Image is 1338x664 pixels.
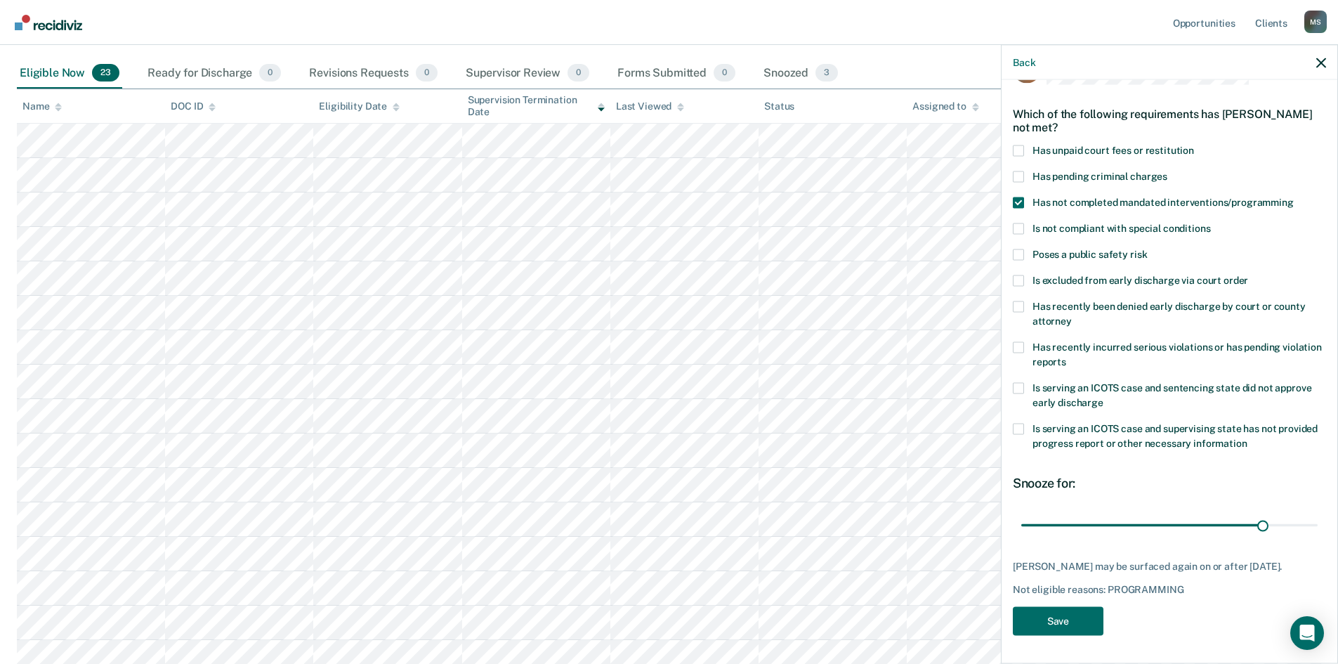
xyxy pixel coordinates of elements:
span: Is excluded from early discharge via court order [1032,274,1248,285]
div: Status [764,100,794,112]
div: Ready for Discharge [145,58,284,89]
div: Which of the following requirements has [PERSON_NAME] not met? [1013,96,1326,145]
span: Poses a public safety risk [1032,248,1147,259]
span: Has unpaid court fees or restitution [1032,144,1194,155]
div: Snooze for: [1013,475,1326,490]
img: Recidiviz [15,15,82,30]
div: Eligible Now [17,58,122,89]
div: Forms Submitted [615,58,738,89]
span: 0 [416,64,438,82]
span: 3 [815,64,838,82]
div: Not eligible reasons: PROGRAMMING [1013,584,1326,596]
span: Is serving an ICOTS case and sentencing state did not approve early discharge [1032,382,1311,408]
div: Revisions Requests [306,58,440,89]
div: Open Intercom Messenger [1290,616,1324,650]
span: Has not completed mandated interventions/programming [1032,196,1294,207]
div: Name [22,100,62,112]
span: Has recently incurred serious violations or has pending violation reports [1032,341,1322,367]
button: Back [1013,56,1035,68]
span: 0 [568,64,589,82]
div: M S [1304,11,1327,33]
span: Is not compliant with special conditions [1032,222,1210,233]
div: Last Viewed [616,100,684,112]
span: 23 [92,64,119,82]
div: Supervision Termination Date [468,94,605,118]
button: Save [1013,606,1103,635]
span: Has pending criminal charges [1032,170,1167,181]
button: Profile dropdown button [1304,11,1327,33]
div: Assigned to [912,100,978,112]
div: DOC ID [171,100,216,112]
span: 0 [714,64,735,82]
div: Supervisor Review [463,58,593,89]
div: [PERSON_NAME] may be surfaced again on or after [DATE]. [1013,560,1326,572]
span: 0 [259,64,281,82]
span: Has recently been denied early discharge by court or county attorney [1032,300,1306,326]
span: Is serving an ICOTS case and supervising state has not provided progress report or other necessar... [1032,422,1318,448]
div: Eligibility Date [319,100,400,112]
div: Snoozed [761,58,841,89]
